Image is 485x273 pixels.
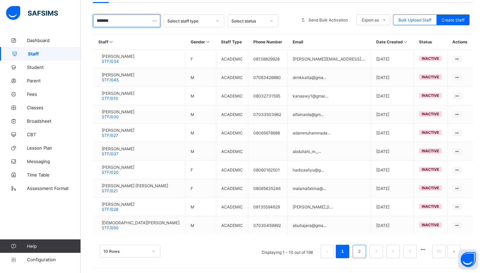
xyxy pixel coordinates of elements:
[336,245,349,258] li: 1
[102,109,134,114] span: [PERSON_NAME]
[422,149,439,153] span: inactive
[447,34,473,50] th: Actions
[248,124,288,142] td: 08065678688
[27,38,81,43] span: Dashboard
[371,179,414,198] td: [DATE]
[321,245,334,258] li: 上一页
[216,68,248,87] td: ACADEMIC
[216,142,248,161] td: ACADEMIC
[186,50,216,68] td: F
[371,198,414,216] td: [DATE]
[216,50,248,68] td: ACADEMIC
[186,105,216,124] td: M
[371,105,414,124] td: [DATE]
[186,198,216,216] td: M
[422,56,439,61] span: inactive
[321,245,334,258] button: prev page
[27,186,81,191] span: Assessment Format
[371,50,414,68] td: [DATE]
[205,39,211,44] i: Sort in Ascending Order
[386,245,400,258] li: 4
[102,146,134,151] span: [PERSON_NAME]
[458,249,478,270] button: Open asap
[27,159,81,164] span: Messaging
[288,179,371,198] td: malamafatima@...
[102,151,119,156] span: STF/037
[248,161,288,179] td: 08060162501
[356,247,362,256] a: 2
[422,223,439,227] span: inactive
[288,87,371,105] td: kanaawy1@gmai...
[353,245,366,258] li: 2
[102,207,118,212] span: STF/028
[27,145,81,151] span: Lesson Plan
[186,161,216,179] td: F
[288,105,371,124] td: alfainaola@gm...
[369,245,383,258] li: 3
[362,17,379,23] span: Export as
[442,17,464,23] span: Create Staff
[248,50,288,68] td: 08138829928
[373,247,379,256] a: 3
[103,249,148,254] div: 10 Rows
[27,65,81,70] span: Student
[27,172,81,178] span: Time Table
[398,17,431,23] span: Bulk Upload Staff
[102,77,119,82] span: STF/045
[216,124,248,142] td: ACADEMIC
[6,6,58,20] img: safsims
[102,59,119,64] span: STF/034
[403,39,409,44] i: Sort in Ascending Order
[288,124,371,142] td: adammuhammada...
[447,245,461,258] button: next page
[102,96,118,101] span: STF/010
[309,17,348,23] span: Send Bulk Activation
[288,142,371,161] td: abdullahi_m._...
[288,34,371,50] th: Email
[102,225,119,230] span: STF/050
[102,128,134,133] span: [PERSON_NAME]
[371,68,414,87] td: [DATE]
[390,247,396,256] a: 4
[403,245,417,258] li: 5
[186,87,216,105] td: M
[248,179,288,198] td: 08065635246
[248,34,288,50] th: Phone Number
[248,198,288,216] td: 08135594629
[27,243,80,249] span: Help
[257,245,318,258] li: Displaying 1 - 10 out of 198
[216,198,248,216] td: ACADEMIC
[108,39,114,44] i: Sort in Ascending Order
[414,34,448,50] th: Status
[432,245,446,258] li: 20
[371,34,414,50] th: Date Created
[422,93,439,98] span: inactive
[288,216,371,235] td: abuhajara@gma...
[371,161,414,179] td: [DATE]
[447,245,461,258] li: 下一页
[102,72,134,77] span: [PERSON_NAME]
[102,133,118,138] span: STF/027
[418,245,428,254] li: 向后 5 页
[248,68,288,87] td: 07063426880
[288,161,371,179] td: hadizaaliyu@g...
[422,204,439,209] span: inactive
[371,216,414,235] td: [DATE]
[216,34,248,50] th: Staff Type
[288,50,371,68] td: [PERSON_NAME][EMAIL_ADDRESS]....
[422,75,439,79] span: inactive
[288,198,371,216] td: [PERSON_NAME]_0...
[27,78,81,83] span: Parent
[216,161,248,179] td: ACADEMIC
[27,132,81,137] span: CBT
[186,68,216,87] td: M
[167,18,212,24] div: Select staff type
[186,34,216,50] th: Gender
[248,105,288,124] td: 07033503962
[422,130,439,135] span: inactive
[27,257,80,262] span: Configuration
[216,179,248,198] td: ACADEMIC
[186,124,216,142] td: M
[102,202,134,207] span: [PERSON_NAME]
[186,216,216,235] td: M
